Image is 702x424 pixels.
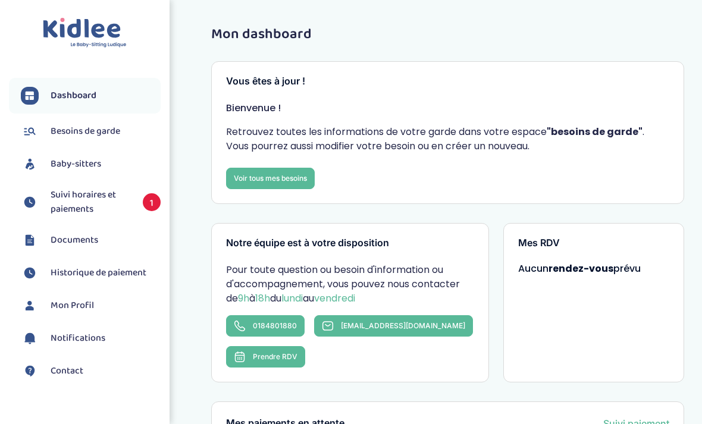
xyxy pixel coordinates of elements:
span: 1 [143,193,161,211]
h3: Vous êtes à jour ! [226,76,669,87]
span: Prendre RDV [253,352,297,361]
span: Notifications [51,331,105,346]
span: Mon Profil [51,299,94,313]
img: besoin.svg [21,123,39,140]
a: Baby-sitters [21,155,161,173]
strong: "besoins de garde" [547,125,643,139]
span: 18h [255,291,270,305]
strong: rendez-vous [549,262,613,275]
img: dashboard.svg [21,87,39,105]
img: notification.svg [21,329,39,347]
span: Historique de paiement [51,266,146,280]
span: vendredi [314,291,355,305]
h3: Mes RDV [518,238,669,249]
img: logo.svg [43,18,127,48]
img: contact.svg [21,362,39,380]
a: 0184801880 [226,315,305,337]
a: Historique de paiement [21,264,161,282]
a: Voir tous mes besoins [226,168,315,189]
a: [EMAIL_ADDRESS][DOMAIN_NAME] [314,315,473,337]
span: Documents [51,233,98,247]
a: Notifications [21,329,161,347]
p: Pour toute question ou besoin d'information ou d'accompagnement, vous pouvez nous contacter de à ... [226,263,474,306]
a: Dashboard [21,87,161,105]
h3: Notre équipe est à votre disposition [226,238,474,249]
button: Prendre RDV [226,346,305,368]
a: Suivi horaires et paiements 1 [21,188,161,216]
p: Bienvenue ! [226,101,669,115]
img: babysitters.svg [21,155,39,173]
span: Besoins de garde [51,124,120,139]
img: suivihoraire.svg [21,193,39,211]
span: Baby-sitters [51,157,101,171]
a: Documents [21,231,161,249]
a: Besoins de garde [21,123,161,140]
span: [EMAIL_ADDRESS][DOMAIN_NAME] [341,321,465,330]
h1: Mon dashboard [211,27,684,42]
span: Contact [51,364,83,378]
img: suivihoraire.svg [21,264,39,282]
p: Retrouvez toutes les informations de votre garde dans votre espace . Vous pourrez aussi modifier ... [226,125,669,153]
img: documents.svg [21,231,39,249]
img: profil.svg [21,297,39,315]
span: Aucun prévu [518,262,641,275]
span: Suivi horaires et paiements [51,188,131,216]
a: Contact [21,362,161,380]
span: 0184801880 [253,321,297,330]
span: lundi [281,291,303,305]
span: Dashboard [51,89,96,103]
a: Mon Profil [21,297,161,315]
span: 9h [238,291,249,305]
